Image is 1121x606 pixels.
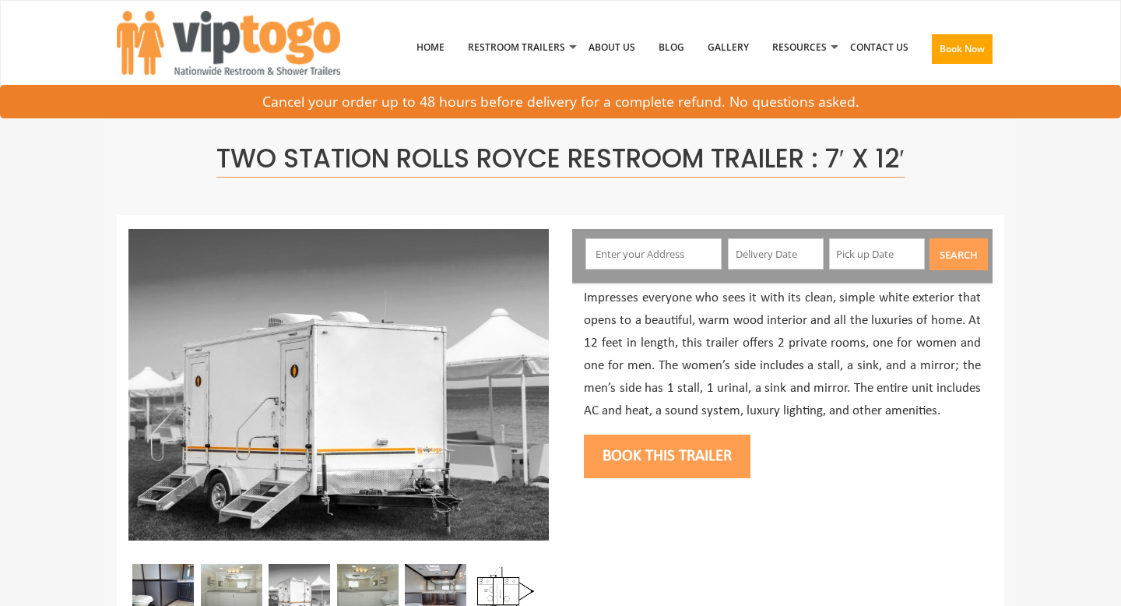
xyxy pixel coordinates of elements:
img: Side view of two station restroom trailer with separate doors for males and females [128,229,549,541]
a: About Us [577,7,647,88]
a: Restroom Trailers [456,7,577,88]
a: Contact Us [838,7,920,88]
input: Enter your Address [585,238,722,270]
a: Book Now [920,7,1004,97]
input: Delivery Date [728,238,824,270]
button: Book this trailer [584,435,750,478]
img: VIPTOGO [117,11,340,75]
a: Blog [647,7,696,88]
a: Gallery [696,7,761,88]
input: Pick up Date [829,238,925,270]
a: Resources [761,7,838,88]
span: Two Station Rolls Royce Restroom Trailer : 7′ x 12′ [216,140,905,178]
button: Search [929,238,988,270]
button: Book Now [932,34,993,64]
a: Home [405,7,456,88]
p: Impresses everyone who sees it with its clean, simple white exterior that opens to a beautiful, w... [584,287,981,422]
